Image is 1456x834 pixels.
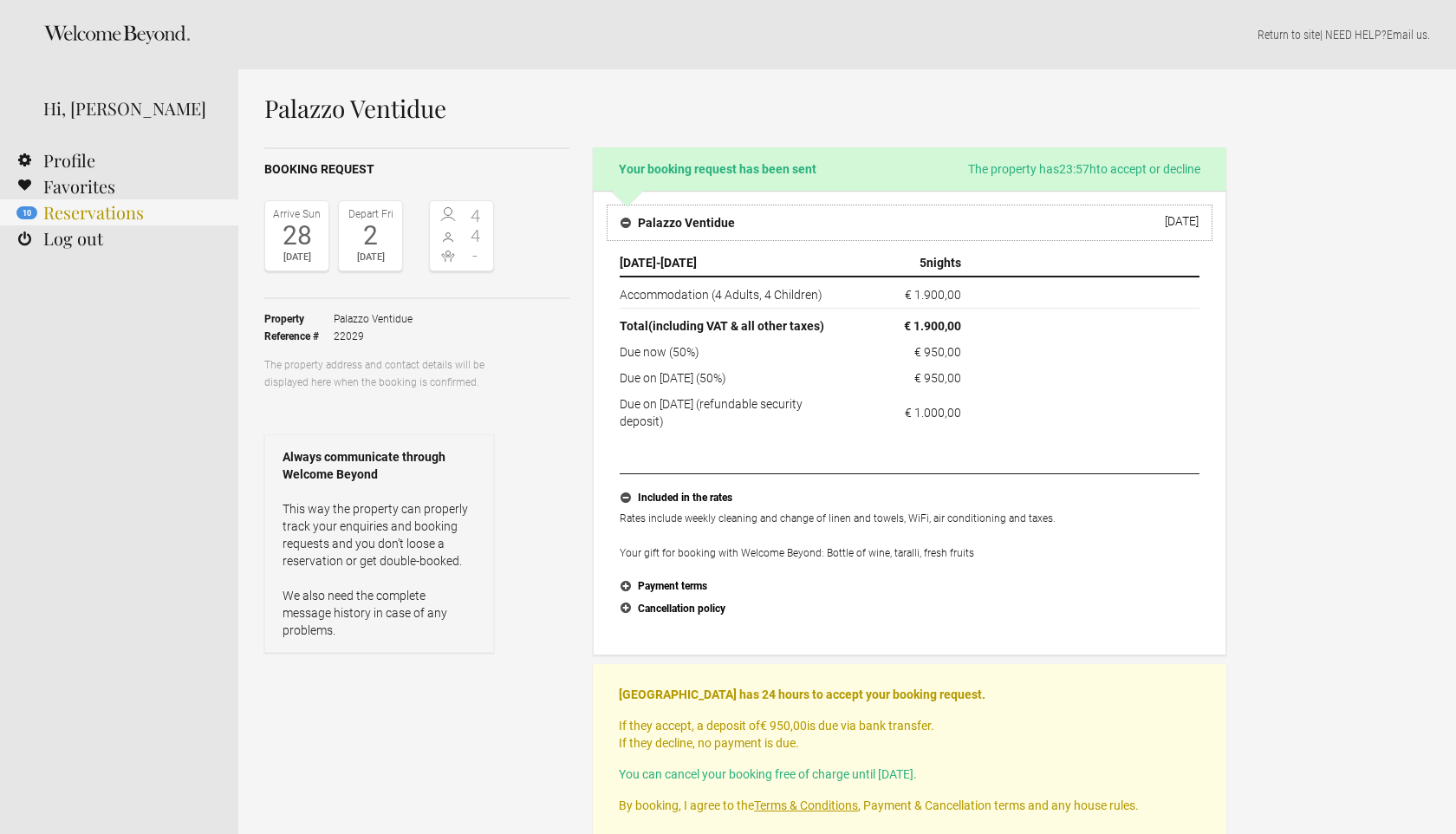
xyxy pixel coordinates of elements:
[621,214,735,231] h4: Palazzo Ventidue
[620,277,852,309] td: Accommodation (4 Adults, 4 Children)
[283,500,476,639] p: This way the property can properly track your enquiries and booking requests and you don’t loose ...
[462,247,490,264] span: -
[1258,28,1320,42] a: Return to site
[16,206,37,219] flynt-notification-badge: 10
[904,319,961,333] flynt-currency: € 1.900,00
[914,371,961,385] flynt-currency: € 950,00
[620,309,852,340] th: Total
[343,249,398,266] div: [DATE]
[620,256,656,270] span: [DATE]
[283,448,476,483] strong: Always communicate through Welcome Beyond
[270,223,324,249] div: 28
[264,328,334,345] strong: Reference #
[905,406,961,420] flynt-currency: € 1.000,00
[270,205,324,223] div: Arrive Sun
[270,249,324,266] div: [DATE]
[334,310,413,328] span: Palazzo Ventidue
[343,205,398,223] div: Depart Fri
[914,345,961,359] flynt-currency: € 950,00
[607,205,1212,241] button: Palazzo Ventidue [DATE]
[1059,162,1096,176] flynt-countdown: 23:57h
[619,797,1200,814] p: By booking, I agree to the , Payment & Cancellation terms and any house rules.
[620,598,1199,621] button: Cancellation policy
[660,256,697,270] span: [DATE]
[620,365,852,391] td: Due on [DATE] (50%)
[334,328,413,345] span: 22029
[264,26,1430,43] p: | NEED HELP? .
[852,250,968,277] th: nights
[43,95,212,121] div: Hi, [PERSON_NAME]
[648,319,824,333] span: (including VAT & all other taxes)
[264,95,1226,121] h1: Palazzo Ventidue
[264,160,569,179] h2: Booking request
[619,717,1200,752] p: If they accept, a deposit of is due via bank transfer. If they decline, no payment is due.
[1387,28,1427,42] a: Email us
[1165,214,1199,228] div: [DATE]
[620,391,852,430] td: Due on [DATE] (refundable security deposit)
[462,227,490,244] span: 4
[462,207,490,225] span: 4
[343,223,398,249] div: 2
[968,160,1200,178] span: The property has to accept or decline
[754,798,858,812] a: Terms & Conditions
[620,576,1199,598] button: Payment terms
[619,687,985,701] strong: [GEOGRAPHIC_DATA] has 24 hours to accept your booking request.
[620,339,852,365] td: Due now (50%)
[264,310,334,328] strong: Property
[619,767,917,781] span: You can cancel your booking free of charge until [DATE].
[264,356,494,391] p: The property address and contact details will be displayed here when the booking is confirmed.
[620,250,852,277] th: -
[905,288,961,302] flynt-currency: € 1.900,00
[920,256,926,270] span: 5
[593,147,1226,191] h2: Your booking request has been sent
[620,510,1199,562] p: Rates include weekly cleaning and change of linen and towels, WiFi, air conditioning and taxes. Y...
[620,487,1199,510] button: Included in the rates
[760,719,807,733] flynt-currency: € 950,00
